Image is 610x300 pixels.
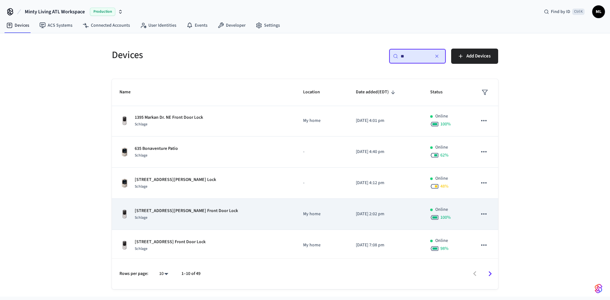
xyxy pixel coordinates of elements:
p: Online [435,237,448,244]
p: Online [435,206,448,213]
span: Schlage [135,246,147,251]
span: Date added(EDT) [356,87,397,97]
button: Go to next page [483,266,498,281]
p: My home [303,211,341,217]
span: 48 % [440,183,449,190]
span: 100 % [440,214,451,221]
span: Schlage [135,153,147,158]
p: [DATE] 4:01 pm [356,117,415,124]
span: Find by ID [551,9,570,15]
p: My home [303,242,341,249]
p: 1–10 of 49 [181,270,200,277]
p: [STREET_ADDRESS] Front Door Lock [135,239,206,245]
div: 10 [156,269,171,278]
span: 100 % [440,121,451,127]
p: Rows per page: [119,270,148,277]
img: Yale Assure Touchscreen Wifi Smart Lock, Satin Nickel, Front [119,209,130,219]
p: [STREET_ADDRESS][PERSON_NAME] Front Door Lock [135,208,238,214]
p: [DATE] 4:12 pm [356,180,415,186]
img: Yale Assure Touchscreen Wifi Smart Lock, Satin Nickel, Front [119,116,130,126]
button: ML [592,5,605,18]
a: Developer [213,20,251,31]
p: [STREET_ADDRESS][PERSON_NAME] Lock [135,177,216,183]
span: 98 % [440,245,449,252]
span: Schlage [135,122,147,127]
span: Status [430,87,451,97]
p: [DATE] 2:02 pm [356,211,415,217]
span: Schlage [135,215,147,220]
a: Settings [251,20,285,31]
a: User Identities [135,20,181,31]
img: Schlage Sense Smart Deadbolt with Camelot Trim, Front [119,178,130,188]
button: Add Devices [451,49,498,64]
p: - [303,180,341,186]
p: 1395 Markan Dr. NE Front Door Lock [135,114,203,121]
p: [DATE] 7:08 pm [356,242,415,249]
img: SeamLogoGradient.69752ec5.svg [595,283,602,294]
span: 62 % [440,152,449,158]
p: Online [435,113,448,120]
p: My home [303,117,341,124]
span: Add Devices [466,52,491,60]
a: ACS Systems [34,20,78,31]
img: Schlage Sense Smart Deadbolt with Camelot Trim, Front [119,147,130,157]
span: Schlage [135,184,147,189]
p: 635 Bonaventure Patio [135,145,178,152]
p: - [303,149,341,155]
span: Minty Living ATL Workspace [25,8,85,16]
a: Events [181,20,213,31]
a: Connected Accounts [78,20,135,31]
p: Online [435,144,448,151]
span: Ctrl K [572,9,585,15]
span: Production [90,8,115,16]
h5: Devices [112,49,301,62]
span: Location [303,87,328,97]
span: ML [593,6,604,17]
p: [DATE] 4:40 pm [356,149,415,155]
p: Online [435,175,448,182]
img: Yale Assure Touchscreen Wifi Smart Lock, Satin Nickel, Front [119,240,130,250]
a: Devices [1,20,34,31]
span: Name [119,87,139,97]
div: Find by IDCtrl K [539,6,590,17]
